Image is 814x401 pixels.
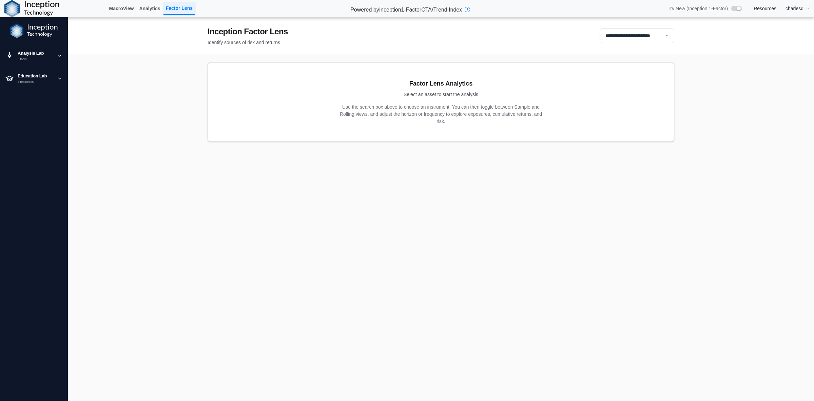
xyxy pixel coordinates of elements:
[163,2,195,15] a: Factor Lens
[208,25,288,38] div: Inception Factor Lens
[786,5,803,12] span: charlesd
[339,104,543,125] div: Use the search box above to choose an instrument. You can then toggle between Sample and Rolling ...
[208,39,288,46] div: Identify sources of risk and returns
[18,73,53,79] div: Education Lab
[106,3,137,14] a: MacroView
[781,2,814,15] summary: charlesd
[18,50,53,57] div: Analysis Lab
[18,57,53,62] div: 3 tools
[409,79,472,88] div: Factor Lens Analytics
[18,80,53,85] div: 4 resources
[136,3,163,14] a: Analytics
[754,5,776,12] a: Resources
[348,4,465,14] h2: Powered by Inception 1-Factor CTA/Trend Index
[10,23,58,38] img: Inception
[667,5,728,12] span: Try New (Inception 1-Factor)
[404,91,478,98] div: Select an asset to start the analysis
